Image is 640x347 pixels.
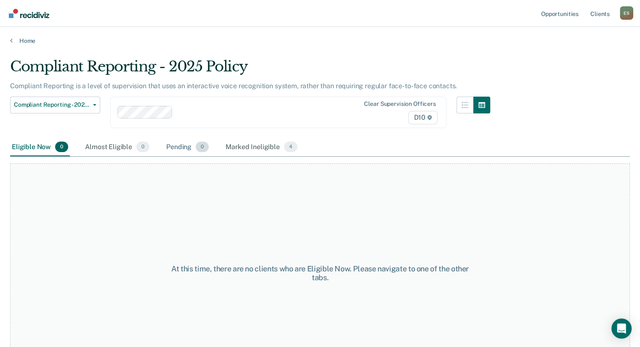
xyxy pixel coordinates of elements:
span: Compliant Reporting - 2025 Policy [14,101,90,108]
div: Open Intercom Messenger [611,318,632,339]
span: 0 [55,142,68,152]
span: 4 [284,142,297,152]
a: Home [10,37,630,45]
button: Profile dropdown button [620,6,633,20]
p: Compliant Reporting is a level of supervision that uses an interactive voice recognition system, ... [10,82,457,90]
div: E S [620,6,633,20]
button: Compliant Reporting - 2025 Policy [10,97,100,113]
img: Recidiviz [9,9,49,18]
span: 0 [136,142,149,152]
div: Pending0 [165,138,210,157]
div: Marked Ineligible4 [224,138,299,157]
div: Compliant Reporting - 2025 Policy [10,58,490,82]
div: Almost Eligible0 [83,138,151,157]
span: 0 [196,142,209,152]
div: At this time, there are no clients who are Eligible Now. Please navigate to one of the other tabs. [165,264,475,282]
div: Eligible Now0 [10,138,70,157]
span: D10 [408,111,437,124]
div: Clear supervision officers [364,100,436,108]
